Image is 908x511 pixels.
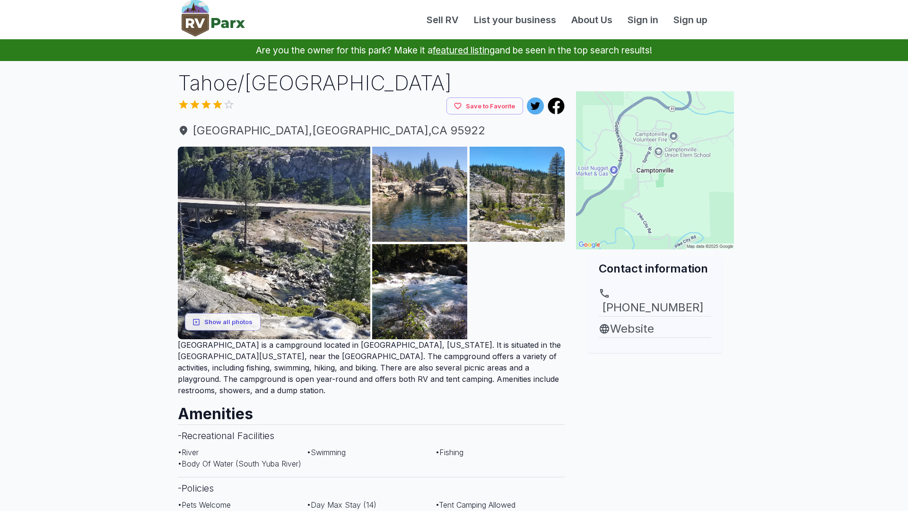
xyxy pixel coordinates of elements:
span: • Day Max Stay (14) [307,500,376,510]
a: Sell RV [419,13,466,27]
img: AAcXr8oT5yldTkEIfziO47jISySjIsA21WJOcWY0zLiCcZVqVWQLrBoaLDkgJJx3k-SaAbaDCydDfwtmCaClI8lRdx9uOUugW... [470,244,565,339]
h1: Tahoe/[GEOGRAPHIC_DATA] [178,69,565,97]
h3: - Policies [178,477,565,499]
span: • Body Of Water (South Yuba River) [178,459,301,468]
span: [GEOGRAPHIC_DATA] , [GEOGRAPHIC_DATA] , CA 95922 [178,122,565,139]
p: [GEOGRAPHIC_DATA] is a campground located in [GEOGRAPHIC_DATA], [US_STATE]. It is situated in the... [178,339,565,396]
a: Sign in [620,13,666,27]
a: Website [599,320,711,337]
span: • Fishing [436,448,463,457]
a: About Us [564,13,620,27]
button: Show all photos [185,313,261,331]
a: [GEOGRAPHIC_DATA],[GEOGRAPHIC_DATA],CA 95922 [178,122,565,139]
span: • Tent Camping Allowed [436,500,515,510]
a: featured listing [433,44,495,56]
a: List your business [466,13,564,27]
span: • Pets Welcome [178,500,231,510]
img: AAcXr8qWS7lBirU6OIauCB6M7feHYOFPdSDOPWgsQ6cGEiSCizfRKDL9vNa4YtiuY0OogWiwjBfH3ddnyBy9K5ewboT8JrOmD... [372,244,467,339]
span: • River [178,448,199,457]
h2: Contact information [599,261,711,276]
h3: - Recreational Facilities [178,424,565,447]
h2: Amenities [178,396,565,424]
img: AAcXr8oytJZIMD5W-j6TxmoYAQy2JL4P8iyXMQ3sYkPs6sW2juqNSw6aFBEPDhXPvNEgob5Hq5hVhySvYUCLglAd3bVNi9g-k... [470,147,565,242]
a: Sign up [666,13,715,27]
a: [PHONE_NUMBER] [599,288,711,316]
p: Are you the owner for this park? Make it a and be seen in the top search results! [11,39,897,61]
img: AAcXr8oOomXvMdBH1hN5g_mnccdRDA7xOtBE5D6VYoylR-5xqUtfrJ3eaL1irDKoNq1KvJzsvNmKROVEd8VxGgeRxocgCLZhA... [372,147,467,242]
span: • Swimming [307,448,346,457]
img: Map for Tahoe/Indian Springs [576,91,734,249]
img: AAcXr8pmWLlZKoIUFi8OYUpgKe-MG0J2JHnSI4j56jiBlVtFXs6i9ZYPFE0J5DLI8IFUGR3HZuv_x8C3eCTbt3CZhDh5UvNQx... [178,147,370,339]
button: Save to Favorite [446,97,523,115]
